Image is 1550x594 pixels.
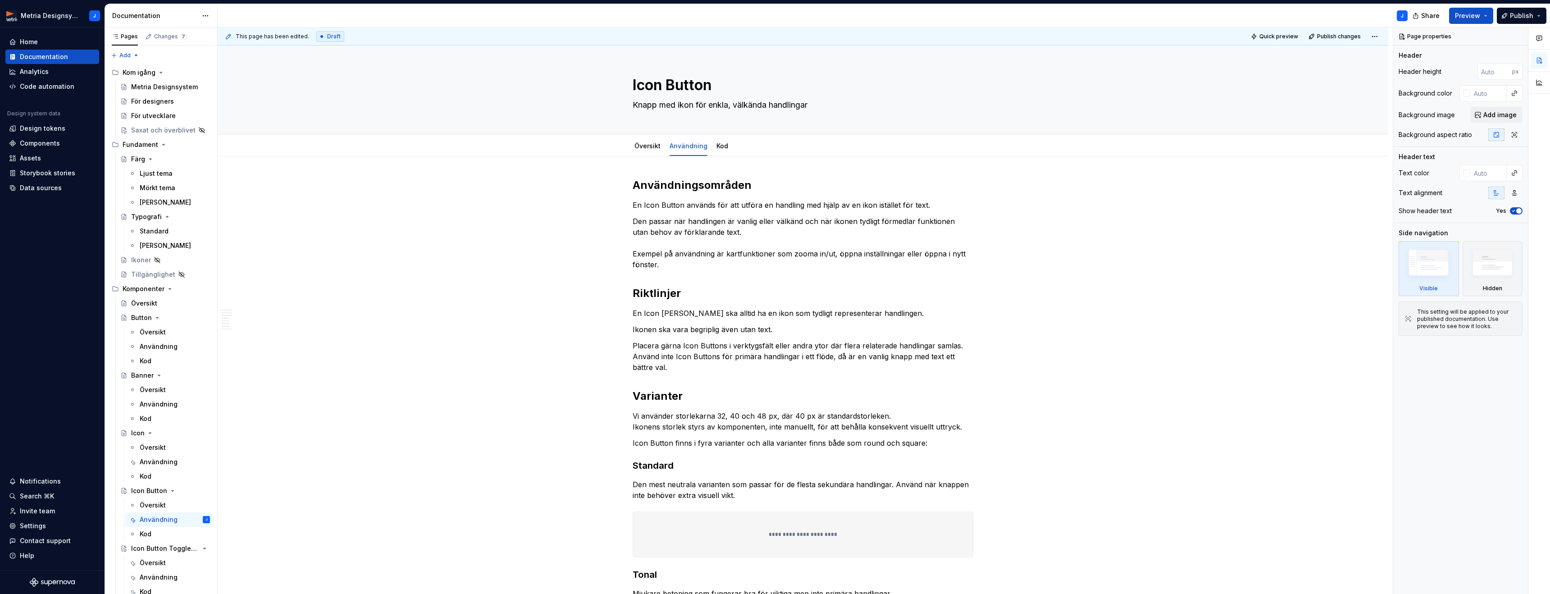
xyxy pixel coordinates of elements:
div: Documentation [20,52,68,61]
p: Ikonen ska vara begriplig även utan text. [633,324,973,335]
div: Översikt [631,136,664,155]
div: Header [1399,51,1422,60]
a: Kod [125,527,214,541]
div: Översikt [131,299,157,308]
a: AnvändningJ [125,512,214,527]
p: px [1512,68,1519,75]
a: Button [117,311,214,325]
div: Tillgänglighet [131,270,175,279]
div: J [205,515,207,524]
a: Användning [125,570,214,585]
div: Documentation [112,11,197,20]
p: Placera gärna Icon Buttons i verktygsfält eller andra ytor där flera relaterade handlingar samlas... [633,340,973,373]
span: Add image [1483,110,1517,119]
div: Visible [1419,285,1438,292]
div: Assets [20,154,41,163]
div: Fundament [108,137,214,152]
p: Den passar när handlingen är vanlig eller välkänd och när ikonen tydligt förmedlar funktionen uta... [633,216,973,270]
div: Home [20,37,38,46]
a: Code automation [5,79,99,94]
div: Typografi [131,212,162,221]
div: Användning [140,573,178,582]
div: Fundament [123,140,158,149]
div: This setting will be applied to your published documentation. Use preview to see how it looks. [1417,308,1517,330]
a: Kod [125,354,214,368]
div: Hidden [1483,285,1502,292]
a: Ikoner [117,253,214,267]
button: Quick preview [1248,30,1302,43]
p: Icon Button finns i fyra varianter och alla varianter finns både som round och square: [633,438,973,448]
input: Auto [1477,64,1512,80]
a: Standard [125,224,214,238]
div: Background color [1399,89,1452,98]
div: Metria Designsystem [21,11,78,20]
span: Draft [327,33,341,40]
input: Auto [1470,85,1507,101]
div: Header height [1399,67,1441,76]
div: Changes [154,33,187,40]
div: Översikt [140,328,166,337]
div: Text color [1399,169,1429,178]
h2: Riktlinjer [633,286,973,301]
span: Share [1421,11,1440,20]
div: Kod [140,414,151,423]
a: Home [5,35,99,49]
div: Kod [713,136,732,155]
a: Storybook stories [5,166,99,180]
div: Ljust tema [140,169,173,178]
div: Help [20,551,34,560]
h2: Användningsområden [633,178,973,192]
button: Publish changes [1306,30,1365,43]
button: Metria DesignsystemJ [2,6,103,25]
a: Användning [670,142,707,150]
a: Kod [125,469,214,484]
div: För designers [131,97,174,106]
div: Side navigation [1399,228,1448,238]
div: Användning [140,400,178,409]
div: Användning [140,515,178,524]
svg: Supernova Logo [30,578,75,587]
div: Header text [1399,152,1435,161]
a: Settings [5,519,99,533]
a: Ljust tema [125,166,214,181]
div: För utvecklare [131,111,176,120]
a: Kod [125,411,214,426]
h3: Tonal [633,568,973,581]
button: Share [1408,8,1445,24]
textarea: Knapp med ikon för enkla, välkända handlingar [631,98,971,112]
div: Background image [1399,110,1455,119]
a: Typografi [117,210,214,224]
div: Text alignment [1399,188,1442,197]
a: För designers [117,94,214,109]
a: Mörkt tema [125,181,214,195]
a: Banner [117,368,214,383]
div: Komponenter [123,284,164,293]
a: Översikt [125,440,214,455]
a: Användning [125,397,214,411]
div: J [93,12,96,19]
a: Översikt [117,296,214,311]
div: Show header text [1399,206,1452,215]
button: Search ⌘K [5,489,99,503]
div: [PERSON_NAME] [140,198,191,207]
div: Saxat och överblivet [131,126,196,135]
div: Icon Button Toggleable [131,544,199,553]
a: Assets [5,151,99,165]
div: Data sources [20,183,62,192]
a: Saxat och överblivet [117,123,214,137]
div: Användning [140,457,178,466]
a: Components [5,136,99,151]
a: Översikt [125,325,214,339]
a: Översikt [125,498,214,512]
div: J [1401,12,1404,19]
div: Icon [131,429,145,438]
a: Design tokens [5,121,99,136]
a: Användning [125,455,214,469]
a: Icon [117,426,214,440]
div: Visible [1399,241,1459,296]
p: Den mest neutrala varianten som passar för de flesta sekundära handlingar. Använd när knappen int... [633,479,973,501]
span: Quick preview [1259,33,1298,40]
a: [PERSON_NAME] [125,238,214,253]
a: Invite team [5,504,99,518]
